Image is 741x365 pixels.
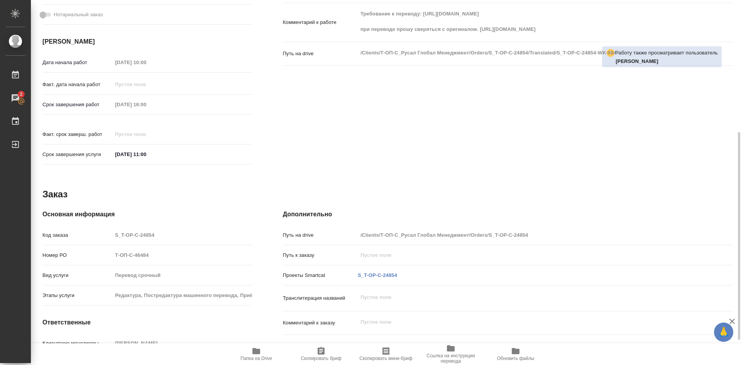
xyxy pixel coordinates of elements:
[283,319,358,327] p: Комментарий к заказу
[358,7,695,36] textarea: Требование к переводу: [URL][DOMAIN_NAME] при переводе прошу сверяться с оригиналом. [URL][DOMAIN...
[714,323,733,342] button: 🙏
[283,251,358,259] p: Путь к заказу
[283,272,358,279] p: Проекты Smartcat
[42,37,252,46] h4: [PERSON_NAME]
[112,129,180,140] input: Пустое поле
[112,57,180,68] input: Пустое поле
[224,343,289,365] button: Папка на Drive
[2,88,29,108] a: 2
[359,356,412,361] span: Скопировать мини-бриф
[423,353,479,364] span: Ссылка на инструкции перевода
[42,231,112,239] p: Код заказа
[42,131,112,138] p: Факт. срок заверш. работ
[112,338,252,349] input: Пустое поле
[112,99,180,110] input: Пустое поле
[283,294,358,302] p: Транслитерация названий
[283,210,733,219] h4: Дополнительно
[42,292,112,299] p: Этапы услуги
[283,19,358,26] p: Комментарий к работе
[42,188,68,200] h2: Заказ
[358,272,397,278] a: S_T-OP-C-24854
[358,229,695,241] input: Пустое поле
[717,324,730,340] span: 🙏
[497,356,535,361] span: Обновить файлы
[42,272,112,279] p: Вид услуги
[42,340,112,347] p: Клиентские менеджеры
[112,79,180,90] input: Пустое поле
[15,90,27,98] span: 2
[112,270,252,281] input: Пустое поле
[112,250,252,261] input: Пустое поле
[42,151,112,158] p: Срок завершения услуги
[418,343,483,365] button: Ссылка на инструкции перевода
[112,229,252,241] input: Пустое поле
[112,290,252,301] input: Пустое поле
[358,250,695,261] input: Пустое поле
[283,231,358,239] p: Путь на drive
[42,59,112,66] p: Дата начала работ
[42,81,112,88] p: Факт. дата начала работ
[289,343,354,365] button: Скопировать бриф
[42,210,252,219] h4: Основная информация
[283,50,358,58] p: Путь на drive
[240,356,272,361] span: Папка на Drive
[42,251,112,259] p: Номер РО
[42,101,112,109] p: Срок завершения работ
[358,46,695,59] textarea: /Clients/Т-ОП-С_Русал Глобал Менеджмент/Orders/S_T-OP-C-24854/Translated/S_T-OP-C-24854-WK-004
[42,318,252,327] h4: Ответственные
[54,11,103,19] span: Нотариальный заказ
[354,343,418,365] button: Скопировать мини-бриф
[112,149,180,160] input: ✎ Введи что-нибудь
[301,356,341,361] span: Скопировать бриф
[483,343,548,365] button: Обновить файлы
